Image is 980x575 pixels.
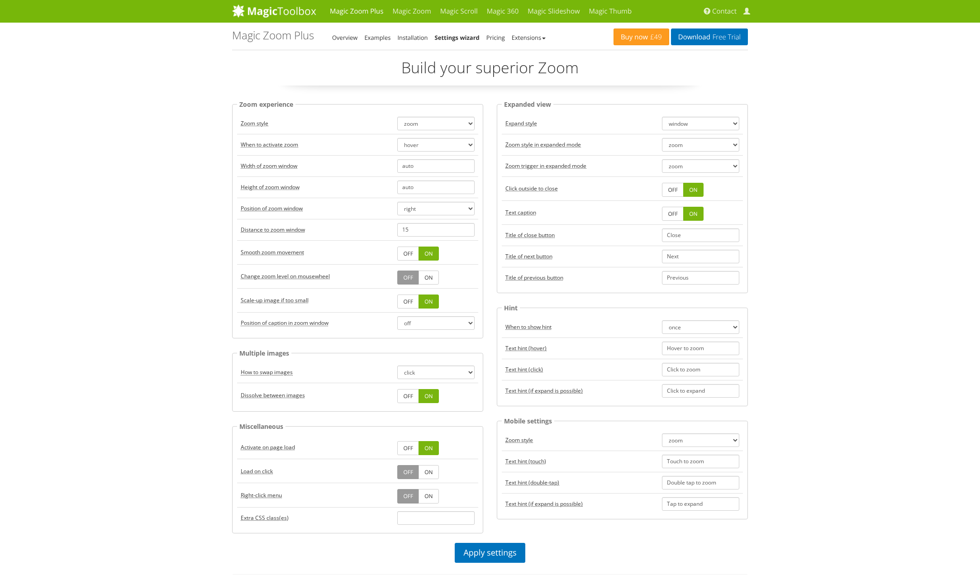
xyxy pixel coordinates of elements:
[397,465,419,479] a: OFF
[241,491,282,499] acronym: rightClick, default: false
[614,29,669,45] a: Buy now£49
[237,421,285,432] legend: Miscellaneous
[241,248,304,256] acronym: smoothing, default: true
[648,33,662,41] span: £49
[505,274,563,281] acronym: textBtnPrev, default: Previous
[232,29,314,41] h1: Magic Zoom Plus
[419,271,438,285] a: ON
[502,416,554,426] legend: Mobile settings
[419,295,438,309] a: ON
[671,29,748,45] a: DownloadFree Trial
[241,183,300,191] acronym: zoomHeight, default: auto
[505,366,543,373] acronym: textClickZoomHint, default: Click to zoom
[505,141,581,148] acronym: expandZoomMode, default: zoom
[505,252,552,260] acronym: textBtnNext, default: Next
[505,387,583,394] acronym: textExpandHint, default: Click to expand
[241,514,289,522] acronym: cssClass
[505,162,586,170] acronym: expandZoomOn, default: zoom
[419,441,438,455] a: ON
[683,183,703,197] a: ON
[486,33,505,42] a: Pricing
[505,185,558,192] acronym: closeOnClickOutside, default: true
[505,231,555,239] acronym: textBtnClose, default: Close
[241,141,298,148] acronym: zoomOn, default: hover
[662,183,684,197] a: OFF
[397,489,419,503] a: OFF
[241,272,330,280] acronym: variableZoom, default: false
[505,457,546,465] acronym: textHoverZoomHint, default: Touch to zoom
[505,119,537,127] acronym: expand, default: window
[502,303,520,313] legend: Hint
[397,247,419,261] a: OFF
[455,543,525,563] a: Apply settings
[505,323,552,331] acronym: hint, default: once
[505,479,559,486] acronym: textClickZoomHint, default: Double tap to zoom
[502,99,553,109] legend: Expanded view
[397,33,428,42] a: Installation
[237,99,295,109] legend: Zoom experience
[241,467,273,475] acronym: lazyZoom, default: false
[232,4,316,18] img: MagicToolbox.com - Image tools for your website
[241,204,303,212] acronym: zoomPosition, default: right
[241,443,295,451] acronym: autostart, default: true
[712,7,737,16] span: Contact
[512,33,546,42] a: Extensions
[419,247,438,261] a: ON
[241,119,268,127] acronym: zoomMode, default: zoom
[397,295,419,309] a: OFF
[662,207,684,221] a: OFF
[505,209,536,216] acronym: expandCaption, default: true
[397,441,419,455] a: OFF
[364,33,390,42] a: Examples
[435,33,480,42] a: Settings wizard
[419,465,438,479] a: ON
[241,368,293,376] acronym: selectorTrigger, default: click
[710,33,741,41] span: Free Trial
[419,489,438,503] a: ON
[241,296,309,304] acronym: upscale, default: true
[505,436,533,444] acronym: zoomMode, default: zoom
[683,207,703,221] a: ON
[241,391,305,399] acronym: transitionEffect, default: true
[505,500,583,508] acronym: textExpandHint, default: Tap to expand
[241,162,297,170] acronym: zoomWidth, default: auto
[505,344,547,352] acronym: textHoverZoomHint, default: Hover to zoom
[397,271,419,285] a: OFF
[241,319,328,327] acronym: zoomCaption, default: off
[232,57,748,86] p: Build your superior Zoom
[332,33,357,42] a: Overview
[237,348,291,358] legend: Multiple images
[241,226,305,233] acronym: zoomDistance, default: 15
[419,389,438,403] a: ON
[397,389,419,403] a: OFF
